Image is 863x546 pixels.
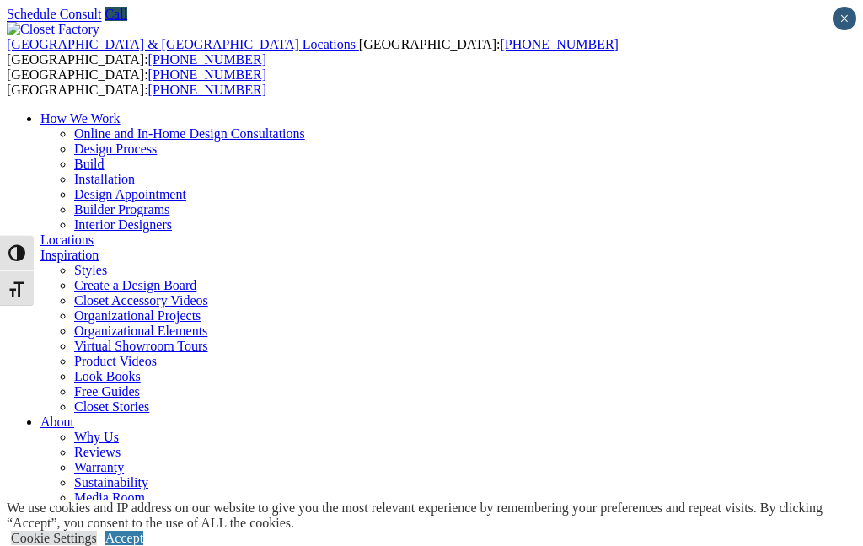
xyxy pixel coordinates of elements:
[74,172,135,186] a: Installation
[105,531,143,545] a: Accept
[74,460,124,474] a: Warranty
[74,217,172,232] a: Interior Designers
[74,324,207,338] a: Organizational Elements
[74,157,105,171] a: Build
[74,126,305,141] a: Online and In-Home Design Consultations
[74,202,169,217] a: Builder Programs
[74,278,196,292] a: Create a Design Board
[40,415,74,429] a: About
[74,475,148,490] a: Sustainability
[74,384,140,399] a: Free Guides
[7,37,359,51] a: [GEOGRAPHIC_DATA] & [GEOGRAPHIC_DATA] Locations
[7,67,266,97] span: [GEOGRAPHIC_DATA]: [GEOGRAPHIC_DATA]:
[148,52,266,67] a: [PHONE_NUMBER]
[148,83,266,97] a: [PHONE_NUMBER]
[74,399,149,414] a: Closet Stories
[74,308,201,323] a: Organizational Projects
[74,354,157,368] a: Product Videos
[11,531,97,545] a: Cookie Settings
[7,500,863,531] div: We use cookies and IP address on our website to give you the most relevant experience by remember...
[7,37,619,67] span: [GEOGRAPHIC_DATA]: [GEOGRAPHIC_DATA]:
[105,7,127,21] a: Call
[74,445,121,459] a: Reviews
[148,67,266,82] a: [PHONE_NUMBER]
[74,263,107,277] a: Styles
[74,142,157,156] a: Design Process
[7,22,99,37] img: Closet Factory
[74,187,186,201] a: Design Appointment
[74,430,119,444] a: Why Us
[833,7,856,30] button: Close
[74,293,208,308] a: Closet Accessory Videos
[40,248,99,262] a: Inspiration
[500,37,618,51] a: [PHONE_NUMBER]
[40,233,94,247] a: Locations
[74,490,145,505] a: Media Room
[74,369,141,383] a: Look Books
[7,7,101,21] a: Schedule Consult
[74,339,208,353] a: Virtual Showroom Tours
[40,111,121,126] a: How We Work
[7,37,356,51] span: [GEOGRAPHIC_DATA] & [GEOGRAPHIC_DATA] Locations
